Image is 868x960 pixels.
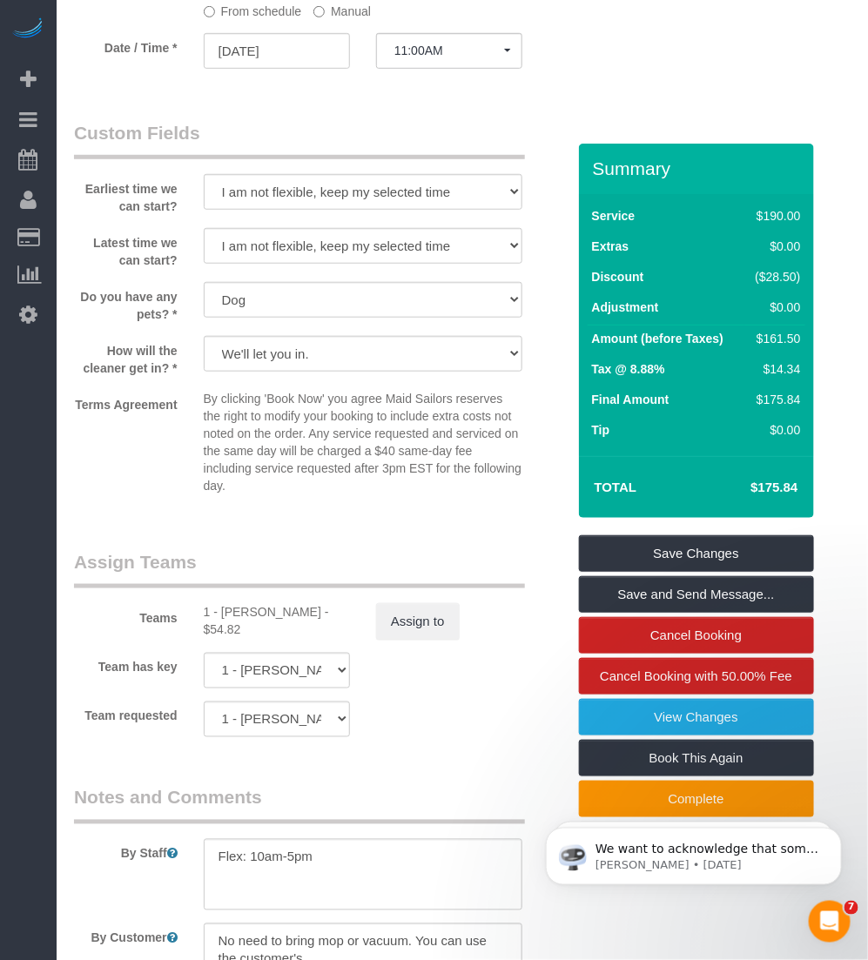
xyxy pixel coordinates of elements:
[61,390,191,413] label: Terms Agreement
[749,238,801,255] div: $0.00
[844,901,858,915] span: 7
[10,17,45,42] img: Automaid Logo
[592,391,670,408] label: Final Amount
[74,785,525,824] legend: Notes and Comments
[595,480,637,494] strong: Total
[204,390,522,494] p: By clicking 'Book Now' you agree Maid Sailors reserves the right to modify your booking to includ...
[74,120,525,159] legend: Custom Fields
[749,360,801,378] div: $14.34
[749,299,801,316] div: $0.00
[593,158,805,178] h3: Summary
[698,480,797,495] h4: $175.84
[61,839,191,863] label: By Staff
[592,299,659,316] label: Adjustment
[61,336,191,377] label: How will the cleaner get in? *
[592,238,629,255] label: Extras
[592,207,636,225] label: Service
[579,740,814,776] a: Book This Again
[600,668,792,683] span: Cancel Booking with 50.00% Fee
[749,421,801,439] div: $0.00
[61,603,191,627] label: Teams
[749,207,801,225] div: $190.00
[592,268,644,285] label: Discount
[809,901,851,943] iframe: Intercom live chat
[749,330,801,347] div: $161.50
[61,174,191,215] label: Earliest time we can start?
[376,33,522,69] button: 11:00AM
[76,50,299,289] span: We want to acknowledge that some users may be experiencing lag or slower performance in our softw...
[579,658,814,695] a: Cancel Booking with 50.00% Fee
[592,330,723,347] label: Amount (before Taxes)
[61,282,191,323] label: Do you have any pets? *
[74,549,525,588] legend: Assign Teams
[579,576,814,613] a: Save and Send Message...
[592,360,665,378] label: Tax @ 8.88%
[313,6,325,17] input: Manual
[579,535,814,572] a: Save Changes
[61,228,191,269] label: Latest time we can start?
[579,781,814,817] a: Complete
[204,6,215,17] input: From schedule
[749,268,801,285] div: ($28.50)
[204,603,350,638] div: 2.55 hours x $21.50/hour
[579,699,814,735] a: View Changes
[61,702,191,725] label: Team requested
[749,391,801,408] div: $175.84
[76,67,300,83] p: Message from Ellie, sent 4d ago
[61,923,191,947] label: By Customer
[204,33,350,69] input: MM/DD/YYYY
[61,33,191,57] label: Date / Time *
[520,791,868,913] iframe: Intercom notifications message
[592,421,610,439] label: Tip
[61,653,191,676] label: Team has key
[376,603,460,640] button: Assign to
[394,44,504,57] span: 11:00AM
[579,617,814,654] a: Cancel Booking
